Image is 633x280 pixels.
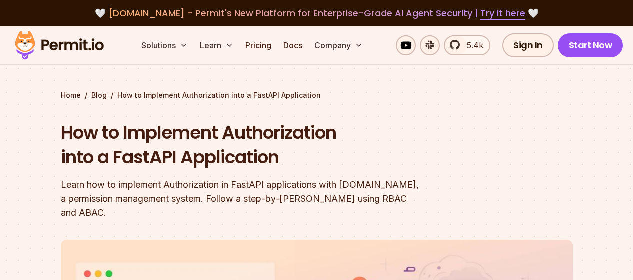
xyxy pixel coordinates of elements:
span: 5.4k [461,39,483,51]
h1: How to Implement Authorization into a FastAPI Application [61,120,445,170]
a: Sign In [502,33,554,57]
button: Solutions [137,35,192,55]
a: Pricing [241,35,275,55]
button: Learn [196,35,237,55]
a: Home [61,90,81,100]
img: Permit logo [10,28,108,62]
a: 5.4k [444,35,490,55]
div: 🤍 🤍 [24,6,609,20]
span: [DOMAIN_NAME] - Permit's New Platform for Enterprise-Grade AI Agent Security | [108,7,525,19]
button: Company [310,35,367,55]
div: / / [61,90,573,100]
a: Start Now [558,33,623,57]
a: Try it here [480,7,525,20]
a: Blog [91,90,107,100]
a: Docs [279,35,306,55]
div: Learn how to implement Authorization in FastAPI applications with [DOMAIN_NAME], a permission man... [61,178,445,220]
